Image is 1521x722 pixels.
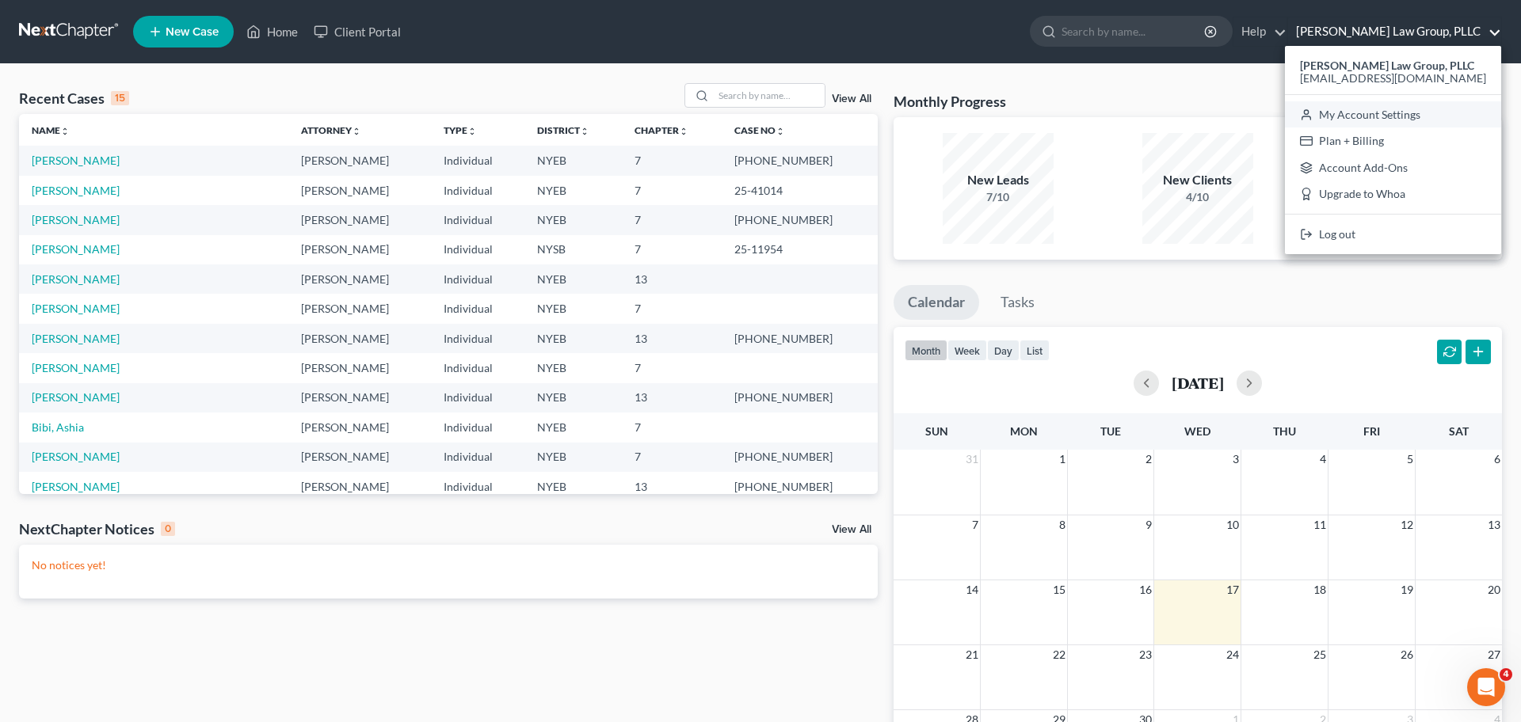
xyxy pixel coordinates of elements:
[622,176,722,205] td: 7
[970,515,980,534] span: 7
[722,205,877,234] td: [PHONE_NUMBER]
[524,324,622,353] td: NYEB
[722,235,877,264] td: 25-11954
[622,412,722,442] td: 7
[986,285,1049,320] a: Tasks
[524,205,622,234] td: NYEB
[431,176,524,205] td: Individual
[1285,127,1501,154] a: Plan + Billing
[32,361,120,374] a: [PERSON_NAME]
[1312,515,1328,534] span: 11
[987,340,1020,361] button: day
[431,324,524,353] td: Individual
[622,472,722,501] td: 13
[622,235,722,264] td: 7
[722,324,877,353] td: [PHONE_NUMBER]
[964,645,980,664] span: 21
[32,450,120,463] a: [PERSON_NAME]
[1492,450,1502,469] span: 6
[1058,515,1067,534] span: 8
[1449,424,1469,438] span: Sat
[288,412,431,442] td: [PERSON_NAME]
[722,176,877,205] td: 25-41014
[943,189,1054,205] div: 7/10
[288,176,431,205] td: [PERSON_NAME]
[431,294,524,323] td: Individual
[1100,424,1121,438] span: Tue
[288,205,431,234] td: [PERSON_NAME]
[1486,515,1502,534] span: 13
[1285,101,1501,128] a: My Account Settings
[32,242,120,256] a: [PERSON_NAME]
[622,264,722,294] td: 13
[622,353,722,382] td: 7
[288,324,431,353] td: [PERSON_NAME]
[524,264,622,294] td: NYEB
[943,171,1054,189] div: New Leads
[288,235,431,264] td: [PERSON_NAME]
[1285,154,1501,181] a: Account Add-Ons
[1225,580,1241,599] span: 17
[1138,645,1153,664] span: 23
[1486,580,1502,599] span: 20
[32,557,865,573] p: No notices yet!
[622,443,722,472] td: 7
[622,383,722,412] td: 13
[1184,424,1210,438] span: Wed
[1300,71,1486,85] span: [EMAIL_ADDRESS][DOMAIN_NAME]
[1144,515,1153,534] span: 9
[776,127,785,136] i: unfold_more
[301,124,361,136] a: Attorneyunfold_more
[1051,580,1067,599] span: 15
[524,383,622,412] td: NYEB
[288,264,431,294] td: [PERSON_NAME]
[524,146,622,175] td: NYEB
[524,294,622,323] td: NYEB
[19,519,175,538] div: NextChapter Notices
[431,146,524,175] td: Individual
[431,264,524,294] td: Individual
[111,91,129,105] div: 15
[32,332,120,345] a: [PERSON_NAME]
[537,124,589,136] a: Districtunfold_more
[32,272,120,286] a: [PERSON_NAME]
[1285,181,1501,208] a: Upgrade to Whoa
[431,383,524,412] td: Individual
[894,285,979,320] a: Calendar
[32,154,120,167] a: [PERSON_NAME]
[32,213,120,226] a: [PERSON_NAME]
[524,443,622,472] td: NYEB
[722,472,877,501] td: [PHONE_NUMBER]
[1233,17,1287,46] a: Help
[635,124,688,136] a: Chapterunfold_more
[1138,580,1153,599] span: 16
[288,146,431,175] td: [PERSON_NAME]
[467,127,477,136] i: unfold_more
[1051,645,1067,664] span: 22
[1318,450,1328,469] span: 4
[1405,450,1415,469] span: 5
[1467,668,1505,706] iframe: Intercom live chat
[1288,17,1501,46] a: [PERSON_NAME] Law Group, PLLC
[524,353,622,382] td: NYEB
[288,383,431,412] td: [PERSON_NAME]
[1231,450,1241,469] span: 3
[238,17,306,46] a: Home
[431,443,524,472] td: Individual
[32,124,70,136] a: Nameunfold_more
[161,522,175,536] div: 0
[1225,515,1241,534] span: 10
[722,443,877,472] td: [PHONE_NUMBER]
[1312,645,1328,664] span: 25
[524,176,622,205] td: NYEB
[431,472,524,501] td: Individual
[832,93,871,104] a: View All
[622,324,722,353] td: 13
[679,127,688,136] i: unfold_more
[306,17,409,46] a: Client Portal
[1300,59,1474,72] strong: [PERSON_NAME] Law Group, PLLC
[1010,424,1038,438] span: Mon
[1172,374,1224,391] h2: [DATE]
[1062,17,1207,46] input: Search by name...
[714,84,825,107] input: Search by name...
